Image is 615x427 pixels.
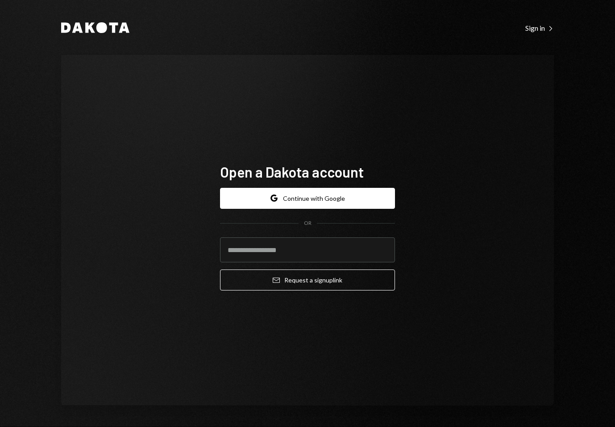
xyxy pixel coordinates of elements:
button: Continue with Google [220,188,395,209]
div: Sign in [525,24,554,33]
a: Sign in [525,23,554,33]
h1: Open a Dakota account [220,163,395,181]
div: OR [304,220,312,227]
button: Request a signuplink [220,269,395,290]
